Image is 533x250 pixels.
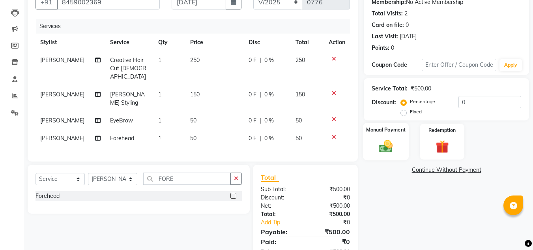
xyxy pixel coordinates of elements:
[372,85,408,93] div: Service Total:
[249,90,256,99] span: 0 F
[36,19,356,34] div: Services
[314,218,356,227] div: ₹0
[305,202,356,210] div: ₹500.00
[261,173,279,182] span: Total
[153,34,185,51] th: Qty
[365,166,527,174] a: Continue Without Payment
[40,91,84,98] span: [PERSON_NAME]
[432,139,453,155] img: _gift.svg
[190,91,200,98] span: 150
[264,90,274,99] span: 0 %
[158,91,161,98] span: 1
[110,91,145,106] span: [PERSON_NAME] Styling
[264,56,274,64] span: 0 %
[36,192,60,200] div: Forehead
[372,61,421,69] div: Coupon Code
[260,90,261,99] span: |
[40,135,84,142] span: [PERSON_NAME]
[295,91,305,98] span: 150
[428,127,456,134] label: Redemption
[40,117,84,124] span: [PERSON_NAME]
[372,21,404,29] div: Card on file:
[372,98,396,107] div: Discount:
[255,237,305,246] div: Paid:
[110,135,134,142] span: Forehead
[324,34,350,51] th: Action
[422,59,496,71] input: Enter Offer / Coupon Code
[255,185,305,194] div: Sub Total:
[36,34,105,51] th: Stylist
[255,202,305,210] div: Net:
[110,56,146,80] span: Creative Hair Cut [DEMOGRAPHIC_DATA]
[244,34,291,51] th: Disc
[499,59,522,71] button: Apply
[305,185,356,194] div: ₹500.00
[158,56,161,64] span: 1
[40,56,84,64] span: [PERSON_NAME]
[185,34,244,51] th: Price
[305,227,356,237] div: ₹500.00
[255,218,314,227] a: Add Tip
[400,32,417,41] div: [DATE]
[410,98,435,105] label: Percentage
[158,135,161,142] span: 1
[158,117,161,124] span: 1
[295,117,302,124] span: 50
[110,117,133,124] span: EyeBrow
[391,44,394,52] div: 0
[255,194,305,202] div: Discount:
[305,210,356,218] div: ₹500.00
[255,210,305,218] div: Total:
[260,134,261,143] span: |
[366,126,406,133] label: Manual Payment
[190,56,200,64] span: 250
[406,21,409,29] div: 0
[372,9,403,18] div: Total Visits:
[143,173,231,185] input: Search or Scan
[305,194,356,202] div: ₹0
[249,56,256,64] span: 0 F
[264,134,274,143] span: 0 %
[372,32,398,41] div: Last Visit:
[255,227,305,237] div: Payable:
[260,117,261,125] span: |
[305,237,356,246] div: ₹0
[410,108,422,115] label: Fixed
[295,56,305,64] span: 250
[404,9,408,18] div: 2
[249,134,256,143] span: 0 F
[105,34,153,51] th: Service
[264,117,274,125] span: 0 %
[291,34,324,51] th: Total
[295,135,302,142] span: 50
[260,56,261,64] span: |
[375,138,397,154] img: _cash.svg
[411,85,431,93] div: ₹500.00
[190,117,196,124] span: 50
[190,135,196,142] span: 50
[372,44,389,52] div: Points:
[249,117,256,125] span: 0 F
